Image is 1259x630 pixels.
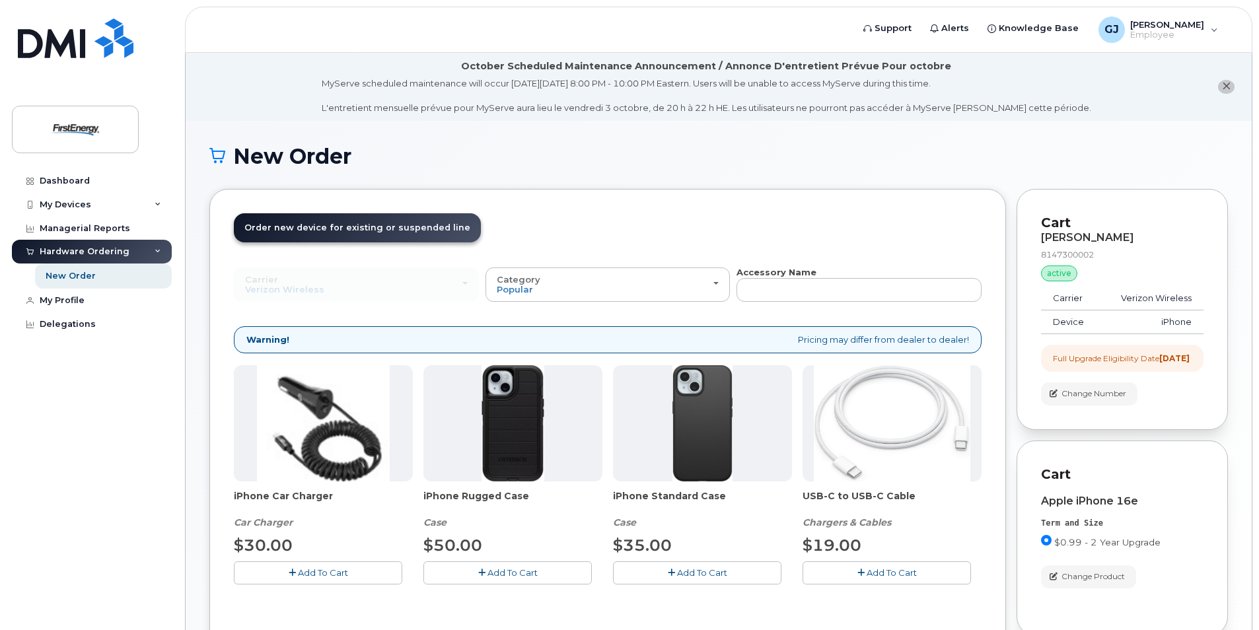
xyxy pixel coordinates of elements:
span: $50.00 [423,536,482,555]
div: Pricing may differ from dealer to dealer! [234,326,982,353]
div: Full Upgrade Eligibility Date [1053,353,1190,364]
span: Category [497,274,540,285]
button: Add To Cart [613,561,781,584]
span: Add To Cart [298,567,348,578]
input: $0.99 - 2 Year Upgrade [1041,535,1052,545]
span: Add To Cart [677,567,727,578]
span: Add To Cart [487,567,538,578]
button: close notification [1218,80,1235,94]
img: USB-C.jpg [814,365,970,481]
div: Apple iPhone 16e [1041,495,1204,507]
div: iPhone Standard Case [613,489,792,529]
span: USB-C to USB-C Cable [803,489,982,516]
span: $35.00 [613,536,672,555]
p: Cart [1041,465,1204,484]
div: 8147300002 [1041,249,1204,260]
img: Symmetry.jpg [672,365,733,481]
p: Cart [1041,213,1204,232]
span: iPhone Car Charger [234,489,413,516]
button: Add To Cart [803,561,971,584]
span: Order new device for existing or suspended line [244,223,470,232]
div: MyServe scheduled maintenance will occur [DATE][DATE] 8:00 PM - 10:00 PM Eastern. Users will be u... [322,77,1091,114]
div: iPhone Car Charger [234,489,413,529]
button: Change Number [1041,382,1137,405]
div: iPhone Rugged Case [423,489,602,529]
strong: [DATE] [1159,353,1190,363]
div: Term and Size [1041,518,1204,529]
em: Car Charger [234,516,293,528]
em: Case [613,516,636,528]
td: iPhone [1100,310,1204,334]
div: October Scheduled Maintenance Announcement / Annonce D'entretient Prévue Pour octobre [461,59,951,73]
td: Verizon Wireless [1100,287,1204,310]
div: [PERSON_NAME] [1041,232,1204,244]
span: Add To Cart [867,567,917,578]
td: Device [1041,310,1100,334]
span: $30.00 [234,536,293,555]
div: USB-C to USB-C Cable [803,489,982,529]
strong: Accessory Name [737,267,816,277]
td: Carrier [1041,287,1100,310]
span: Popular [497,284,533,295]
button: Add To Cart [234,561,402,584]
em: Case [423,516,447,528]
span: Change Product [1061,571,1125,582]
span: $0.99 - 2 Year Upgrade [1054,537,1161,547]
div: active [1041,265,1077,281]
span: iPhone Rugged Case [423,489,602,516]
span: $19.00 [803,536,861,555]
img: iphonesecg.jpg [257,365,390,481]
strong: Warning! [246,333,289,346]
button: Change Product [1041,565,1136,588]
h1: New Order [209,145,1228,168]
em: Chargers & Cables [803,516,891,528]
span: Change Number [1061,388,1126,400]
button: Category Popular [486,267,731,302]
iframe: Messenger Launcher [1202,573,1249,620]
img: Defender.jpg [482,365,544,481]
button: Add To Cart [423,561,592,584]
span: iPhone Standard Case [613,489,792,516]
